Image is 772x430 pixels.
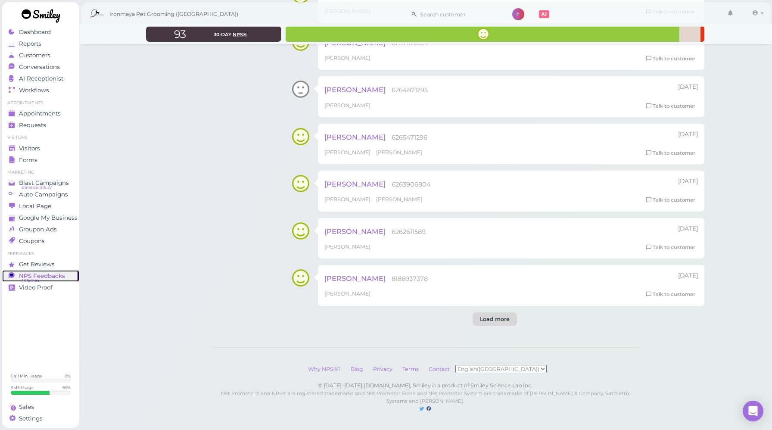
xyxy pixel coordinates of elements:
a: Terms [398,366,423,372]
a: Sales [2,401,79,413]
span: [PERSON_NAME] [324,38,386,47]
div: 08/09 04:47pm [678,177,698,186]
span: 6262611589 [392,228,426,236]
span: 6267570514 [392,39,428,47]
span: Appointments [19,110,61,117]
div: SMS Usage [11,385,34,390]
span: NPS® [233,31,247,37]
div: 08/09 05:02pm [678,130,698,139]
div: Load more [473,312,517,326]
a: Appointments [2,108,79,119]
span: Workflows [19,87,49,94]
span: [PERSON_NAME] [324,227,386,236]
a: Google My Business [2,212,79,224]
a: Talk to customer [644,290,698,299]
a: Contact [424,366,455,372]
span: AI Receptionist [19,75,63,82]
span: NPS Feedbacks [19,272,65,280]
a: Talk to customer [644,149,698,158]
span: [PERSON_NAME] [324,55,370,61]
span: [PERSON_NAME] [324,274,386,283]
a: Conversations [2,61,79,73]
span: Sales [19,403,34,411]
span: Get Reviews [19,261,55,268]
span: Dashboard [19,28,51,36]
span: [PERSON_NAME] [324,149,372,156]
a: Customers [2,50,79,61]
span: Auto Campaigns [19,191,68,198]
a: Requests [2,119,79,131]
span: Customers [19,52,50,59]
span: Reports [19,40,41,47]
a: Talk to customer [644,243,698,252]
span: [PERSON_NAME] [324,196,372,203]
a: Groupon Ads [2,224,79,235]
span: Conversations [19,63,60,71]
a: NPS Feedbacks NPS® 95 [2,270,79,282]
span: [PERSON_NAME] [324,180,386,188]
li: Visitors [2,134,79,140]
div: 0 % [65,373,71,379]
a: Local Page [2,200,79,212]
div: Open Intercom Messenger [743,401,763,421]
a: Workflows [2,84,79,96]
span: Blast Campaigns [19,179,69,187]
span: [PERSON_NAME] [376,149,422,156]
span: Groupon Ads [19,226,57,233]
div: 08/08 04:36pm [678,271,698,280]
li: Marketing [2,169,79,175]
div: © [DATE]–[DATE] [DOMAIN_NAME], Smiley is a product of Smiley Science Lab Inc. [212,382,639,389]
div: 65 % [62,385,71,390]
span: [PERSON_NAME] [324,102,370,109]
a: Settings [2,413,79,424]
a: Blog [346,366,367,372]
small: Net Promoter® and NPS® are registered trademarks and Net Promoter Score and Net Promoter System a... [221,390,630,404]
a: Talk to customer [644,196,698,205]
a: Auto Campaigns [2,189,79,200]
span: 6265471296 [392,134,427,141]
span: [PERSON_NAME] [324,290,370,297]
a: Coupons [2,235,79,247]
div: 08/09 02:50pm [678,224,698,233]
span: Google My Business [19,214,78,221]
a: Dashboard [2,26,79,38]
a: Video Proof [2,282,79,293]
a: Reports [2,38,79,50]
span: Forms [19,156,37,164]
span: [PERSON_NAME] [324,133,386,141]
li: Feedbacks [2,251,79,257]
input: Search customer [417,7,501,21]
span: NPS® 95 [22,277,40,284]
a: Visitors [2,143,79,154]
span: [PERSON_NAME] [324,85,386,94]
a: Privacy [369,366,397,372]
a: AI Receptionist [2,73,79,84]
span: Requests [19,122,46,129]
a: Talk to customer [644,54,698,63]
span: 30-day [214,31,231,37]
span: 93 [174,28,186,41]
div: 08/11 12:27pm [678,83,698,91]
span: 8186937378 [392,275,428,283]
span: [PERSON_NAME] [376,196,422,203]
span: Coupons [19,237,45,245]
span: Video Proof [19,284,53,291]
a: Talk to customer [644,102,698,111]
span: Visitors [19,145,40,152]
a: Blast Campaigns Balance: $16.37 [2,177,79,189]
span: [PERSON_NAME] [324,243,370,250]
li: Appointments [2,100,79,106]
span: Settings [19,415,43,422]
span: Ironmaya Pet Grooming ([GEOGRAPHIC_DATA]) [109,2,238,26]
a: Why NPS®? [304,366,345,372]
span: 6263906804 [392,181,431,188]
a: Forms [2,154,79,166]
div: Call Min. Usage [11,373,42,379]
span: Balance: $16.37 [22,184,52,191]
span: Local Page [19,203,51,210]
a: Get Reviews [2,259,79,270]
span: 6264871295 [392,86,428,94]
